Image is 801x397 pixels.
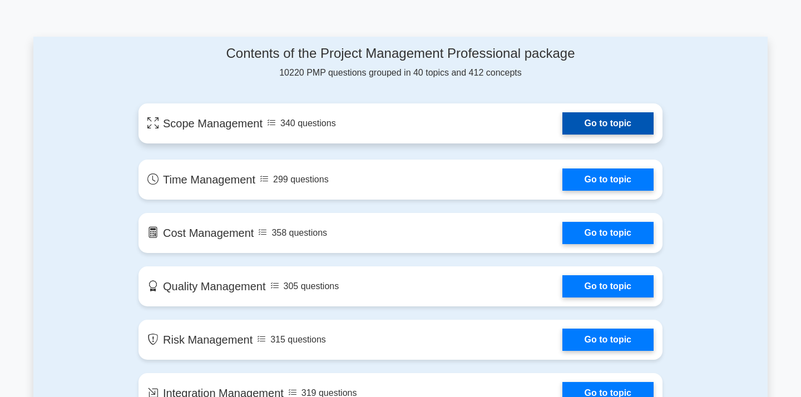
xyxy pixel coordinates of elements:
[139,46,662,80] div: 10220 PMP questions grouped in 40 topics and 412 concepts
[562,329,654,351] a: Go to topic
[139,46,662,62] h4: Contents of the Project Management Professional package
[562,222,654,244] a: Go to topic
[562,275,654,297] a: Go to topic
[562,112,654,135] a: Go to topic
[562,168,654,191] a: Go to topic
